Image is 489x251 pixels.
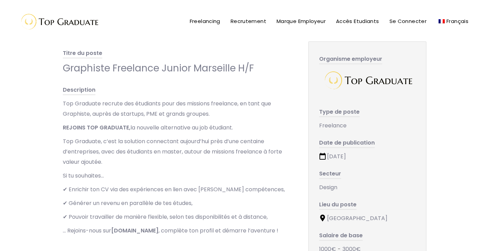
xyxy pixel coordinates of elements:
[63,184,294,195] p: ✔ Enrichir ton CV via des expériences en lien avec [PERSON_NAME] compétences,
[190,18,220,25] span: Freelancing
[63,136,294,167] p: Top Graduate, c’est la solution connectant aujourd’hui près d’une centaine d’entreprises, avec de...
[63,49,102,58] span: Titre du poste
[446,18,468,25] span: Français
[63,124,130,132] strong: REJOINS TOP GRADUATE,
[319,139,375,148] span: Date de publication
[321,68,414,93] img: Top Graduate
[319,55,382,64] span: Organisme employeur
[439,19,445,23] img: Français
[319,213,416,224] div: [GEOGRAPHIC_DATA]
[319,121,416,131] div: Freelance
[319,170,341,179] span: Secteur
[63,212,294,222] p: ✔ Pouvoir travailler de manière flexible, selon tes disponibilités et à distance,
[319,201,357,210] span: Lieu du poste
[277,18,326,25] span: Marque Employeur
[63,62,294,75] div: Graphiste Freelance Junior Marseille H/F
[231,18,266,25] span: Recrutement
[336,18,379,25] span: Accès Etudiants
[63,123,294,133] p: la nouvelle alternative au job étudiant.
[319,151,416,162] div: [DATE]
[389,18,427,25] span: Se Connecter
[63,99,294,119] p: Top Graduate recrute des étudiants pour des missions freelance, en tant que Graphiste, auprès de ...
[319,108,360,117] span: Type de poste
[15,10,101,33] img: Top Graduate
[319,231,363,241] span: Salaire de base
[63,86,95,95] span: Description
[319,182,416,193] div: Design
[63,171,294,181] p: Si tu souhaites…
[63,198,294,208] p: ✔ Générer un revenu en parallèle de tes études,
[111,227,159,235] strong: [DOMAIN_NAME]
[63,226,294,236] p: … Rejoins-nous sur , complète ton profil et démarre l’aventure !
